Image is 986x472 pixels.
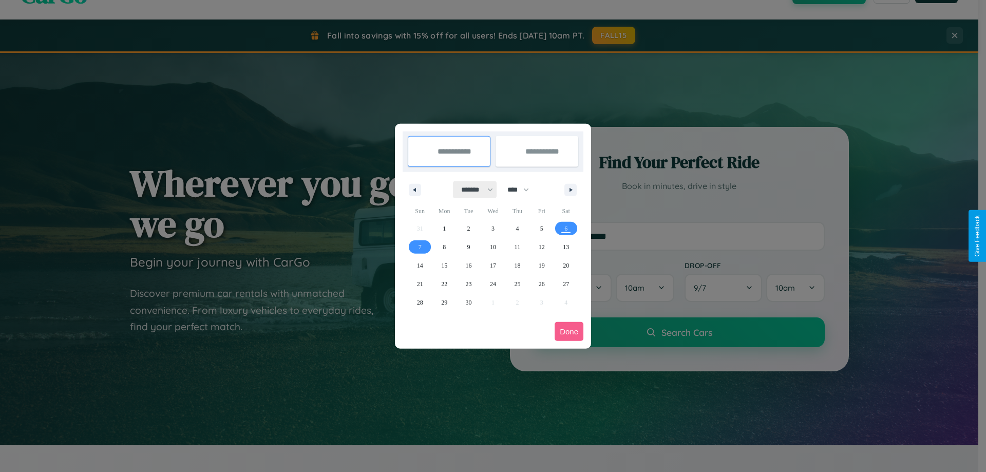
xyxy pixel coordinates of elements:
button: 11 [505,238,529,256]
span: 30 [466,293,472,312]
button: 7 [408,238,432,256]
button: 15 [432,256,456,275]
button: 23 [457,275,481,293]
span: 14 [417,256,423,275]
button: 16 [457,256,481,275]
span: 6 [564,219,567,238]
span: 28 [417,293,423,312]
button: 25 [505,275,529,293]
button: 14 [408,256,432,275]
button: 27 [554,275,578,293]
span: 1 [443,219,446,238]
button: 21 [408,275,432,293]
span: 7 [419,238,422,256]
span: 25 [514,275,520,293]
span: 19 [539,256,545,275]
span: 15 [441,256,447,275]
span: Sat [554,203,578,219]
span: Mon [432,203,456,219]
button: 30 [457,293,481,312]
span: 27 [563,275,569,293]
button: 5 [529,219,554,238]
span: 13 [563,238,569,256]
span: 22 [441,275,447,293]
span: 29 [441,293,447,312]
button: 22 [432,275,456,293]
span: 16 [466,256,472,275]
span: 2 [467,219,470,238]
button: 1 [432,219,456,238]
button: 12 [529,238,554,256]
button: 17 [481,256,505,275]
button: 4 [505,219,529,238]
button: 10 [481,238,505,256]
span: 17 [490,256,496,275]
span: 10 [490,238,496,256]
span: 9 [467,238,470,256]
button: 8 [432,238,456,256]
button: 9 [457,238,481,256]
span: 20 [563,256,569,275]
button: 26 [529,275,554,293]
span: Tue [457,203,481,219]
span: 4 [516,219,519,238]
button: Done [555,322,583,341]
span: 3 [491,219,495,238]
button: 24 [481,275,505,293]
span: 8 [443,238,446,256]
span: 21 [417,275,423,293]
span: 23 [466,275,472,293]
button: 29 [432,293,456,312]
span: 24 [490,275,496,293]
button: 13 [554,238,578,256]
span: 11 [515,238,521,256]
span: 26 [539,275,545,293]
span: Thu [505,203,529,219]
button: 6 [554,219,578,238]
button: 28 [408,293,432,312]
span: Wed [481,203,505,219]
span: Fri [529,203,554,219]
button: 19 [529,256,554,275]
div: Give Feedback [974,215,981,257]
button: 2 [457,219,481,238]
span: 5 [540,219,543,238]
span: Sun [408,203,432,219]
span: 18 [514,256,520,275]
button: 18 [505,256,529,275]
span: 12 [539,238,545,256]
button: 20 [554,256,578,275]
button: 3 [481,219,505,238]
